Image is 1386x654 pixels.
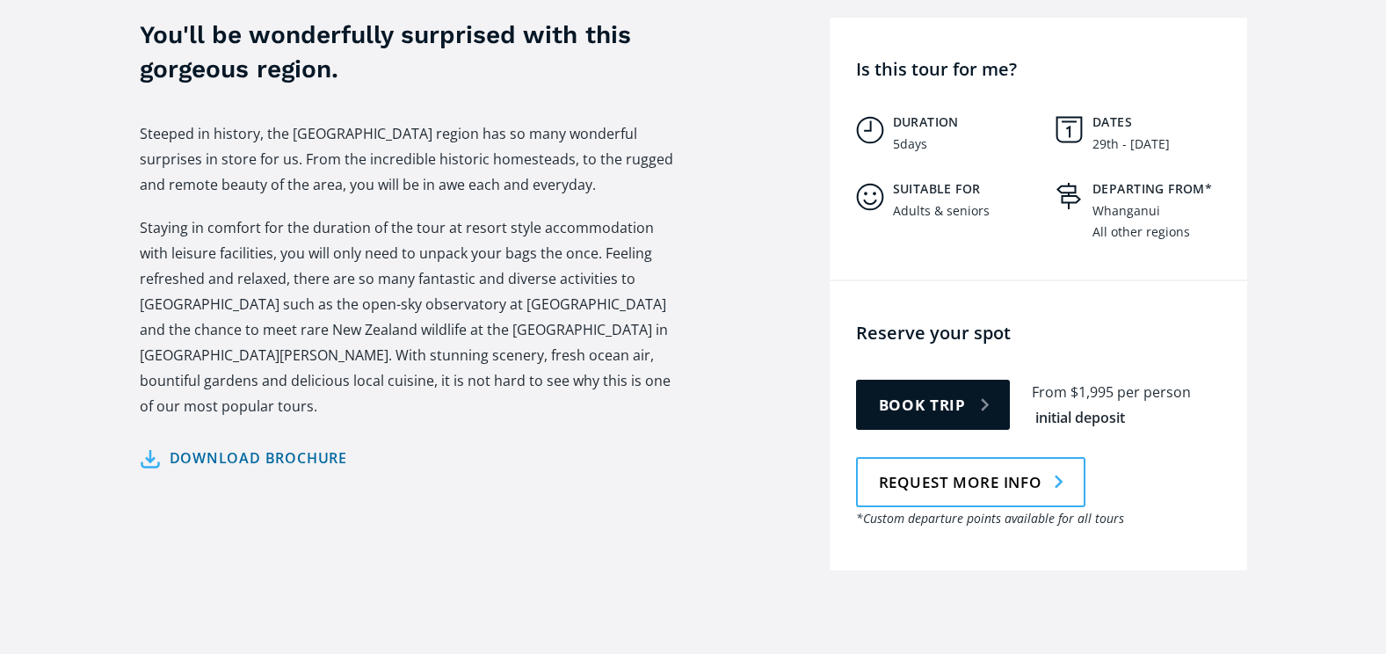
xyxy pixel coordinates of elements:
[893,181,1039,197] h5: Suitable for
[1092,181,1238,197] h5: Departing from*
[856,510,1124,527] em: *Custom departure points available for all tours
[140,215,685,419] p: Staying in comfort for the duration of the tour at resort style accommodation with leisure facili...
[1092,114,1238,130] h5: Dates
[1092,137,1170,152] div: 29th - [DATE]
[1035,408,1125,428] div: initial deposit
[893,137,900,152] div: 5
[1092,204,1160,219] div: Whanganui
[856,321,1238,345] h4: Reserve your spot
[856,57,1238,81] h4: Is this tour for me?
[893,114,1039,130] h5: Duration
[1032,382,1067,403] div: From
[1117,382,1191,403] div: per person
[893,204,990,219] div: Adults & seniors
[900,137,927,152] div: days
[140,121,685,198] p: Steeped in history, the [GEOGRAPHIC_DATA] region has so many wonderful surprises in store for us....
[140,446,348,471] a: Download brochure
[140,18,685,86] h3: You'll be wonderfully surprised with this gorgeous region.
[1092,225,1190,240] div: All other regions
[856,380,1011,430] a: Book trip
[1070,382,1114,403] div: $1,995
[856,457,1085,507] a: Request more info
